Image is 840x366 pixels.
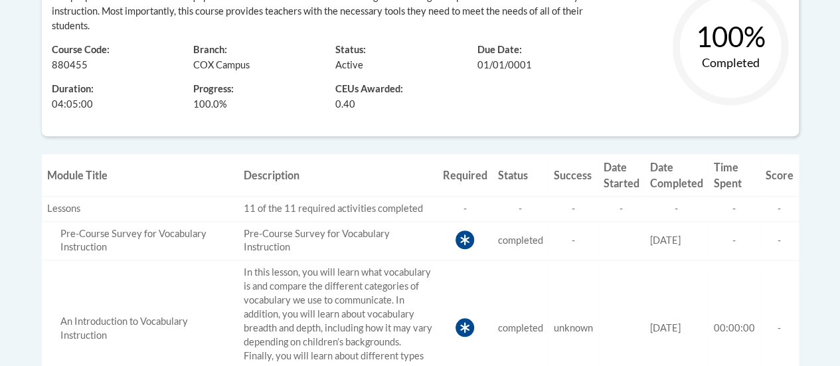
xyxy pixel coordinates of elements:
span: 00:00:00 [714,322,755,333]
span: Branch: [193,44,227,55]
span: 880455 [52,59,88,70]
span: - [778,322,781,333]
span: - [778,203,781,214]
div: In this lesson, you will learn what vocabulary is and compare the different categories of vocabul... [47,315,233,343]
th: Module Title [42,154,238,196]
td: - [598,196,645,221]
th: Score [760,154,799,196]
span: [DATE] [650,234,681,246]
th: Date Started [598,154,645,196]
span: % [193,97,227,112]
th: Time Spent [709,154,760,196]
span: [DATE] [650,322,681,333]
td: - [493,196,548,221]
span: - [732,234,736,246]
span: Active [335,59,363,70]
text: 100% [695,20,765,53]
span: Duration: [52,83,94,94]
th: Date Completed [645,154,709,196]
span: CEUs Awarded: [335,82,458,97]
span: Due Date: [477,44,522,55]
th: Required [438,154,493,196]
span: completed [498,322,543,333]
td: - [438,196,493,221]
span: completed [498,234,543,246]
th: Status [493,154,548,196]
span: unknown [554,322,593,333]
div: Lessons [47,202,233,216]
td: - [645,196,709,221]
span: 100.0 [193,98,219,110]
span: Course Code: [52,44,110,55]
td: Pre-Course Survey for Vocabulary Instruction [238,221,438,260]
span: - [778,234,781,246]
span: 01/01/0001 [477,59,532,70]
div: 11 of the 11 required activities completed [244,202,432,216]
div: Pre-Course Survey for Vocabulary Instruction [47,227,233,255]
td: - [548,196,598,221]
text: Completed [701,55,759,70]
span: COX Campus [193,59,250,70]
td: - [709,196,760,221]
th: Description [238,154,438,196]
span: 0.40 [335,97,355,112]
span: Status: [335,44,366,55]
span: 04:05:00 [52,98,93,110]
th: Success [548,154,598,196]
span: - [572,234,575,246]
span: Progress: [193,83,234,94]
